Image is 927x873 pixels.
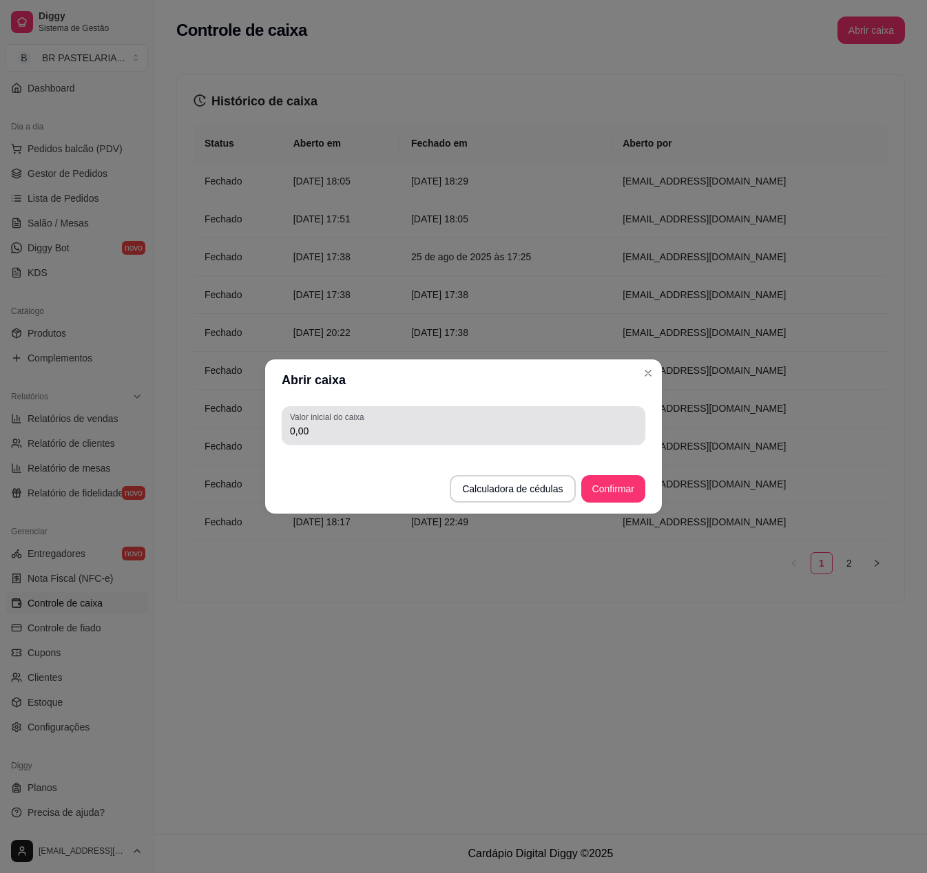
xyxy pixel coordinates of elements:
[290,411,368,423] label: Valor inicial do caixa
[450,475,575,503] button: Calculadora de cédulas
[290,424,637,438] input: Valor inicial do caixa
[265,359,662,401] header: Abrir caixa
[637,362,659,384] button: Close
[581,475,645,503] button: Confirmar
